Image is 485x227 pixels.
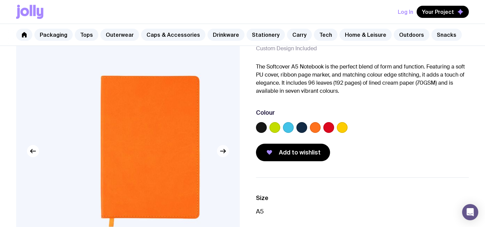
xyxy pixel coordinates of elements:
p: The Softcover A5 Notebook is the perfect blend of form and function. Featuring a soft PU cover, r... [256,63,469,95]
a: Snacks [431,29,462,41]
a: Tech [314,29,337,41]
span: Add to wishlist [279,148,321,157]
button: Log In [398,6,413,18]
a: Caps & Accessories [141,29,205,41]
button: Add to wishlist [256,144,330,161]
a: Outdoors [394,29,429,41]
button: Your Project [417,6,469,18]
a: Stationery [247,29,285,41]
div: Open Intercom Messenger [462,204,478,220]
span: Your Project [422,8,454,15]
span: Custom Design Included [256,45,317,52]
a: Outerwear [100,29,139,41]
a: Drinkware [207,29,245,41]
a: Home & Leisure [339,29,392,41]
a: Tops [75,29,98,41]
a: Packaging [34,29,73,41]
a: Carry [287,29,312,41]
h3: Size [256,194,469,202]
h3: Colour [256,109,275,117]
p: A5 [256,207,469,216]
